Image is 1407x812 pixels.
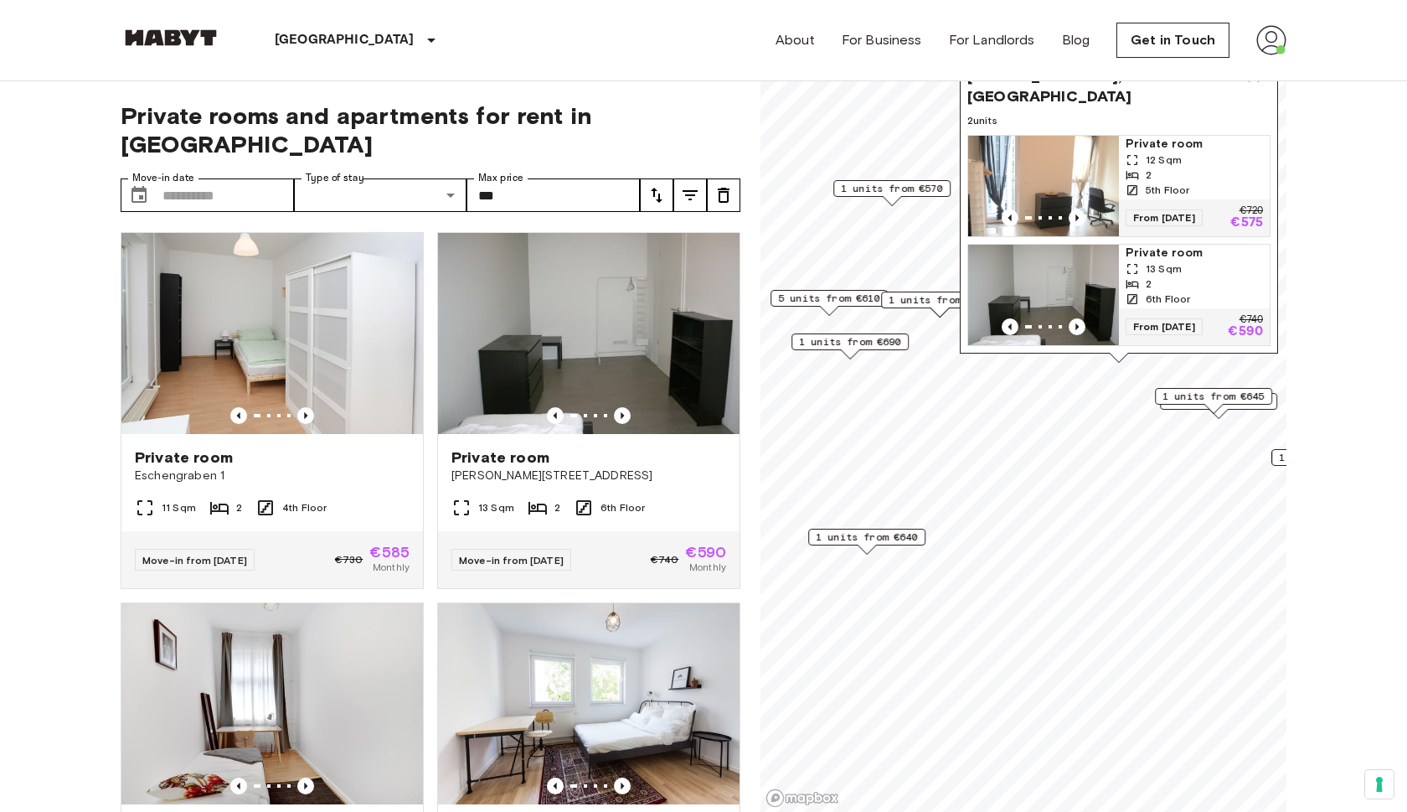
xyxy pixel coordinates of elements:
[776,30,815,50] a: About
[967,244,1270,346] a: Marketing picture of unit DE-01-302-015-02Previous imagePrevious imagePrivate room13 Sqm26th Floo...
[967,113,1270,128] span: 2 units
[1146,153,1182,168] span: 12 Sqm
[547,778,564,794] button: Previous image
[1126,136,1263,153] span: Private room
[967,135,1270,237] a: Marketing picture of unit DE-01-302-013-01Previous imagePrevious imagePrivate room12 Sqm25th Floo...
[1002,318,1018,335] button: Previous image
[600,500,645,515] span: 6th Floor
[1239,315,1263,325] p: €740
[369,545,410,560] span: €585
[765,789,839,808] a: Mapbox logo
[275,30,415,50] p: [GEOGRAPHIC_DATA]
[236,500,242,515] span: 2
[816,530,918,545] span: 1 units from €640
[135,447,233,468] span: Private room
[132,171,194,185] label: Move-in date
[1062,30,1090,50] a: Blog
[1155,388,1272,414] div: Map marker
[1116,23,1229,58] a: Get in Touch
[135,468,410,484] span: Eschengraben 1
[1271,449,1389,475] div: Map marker
[438,233,740,434] img: Marketing picture of unit DE-01-302-015-02
[1126,318,1203,335] span: From [DATE]
[335,552,363,567] span: €730
[1279,450,1381,465] span: 1 units from €600
[230,407,247,424] button: Previous image
[297,407,314,424] button: Previous image
[478,500,514,515] span: 13 Sqm
[121,603,423,804] img: Marketing picture of unit DE-01-074-001-01H
[121,29,221,46] img: Habyt
[770,290,888,316] div: Map marker
[1146,292,1190,307] span: 6th Floor
[778,291,880,306] span: 5 units from €610
[1146,261,1182,277] span: 13 Sqm
[122,178,156,212] button: Choose date
[707,178,740,212] button: tune
[960,39,1278,363] div: Map marker
[478,171,523,185] label: Max price
[1146,168,1152,183] span: 2
[451,468,726,484] span: [PERSON_NAME][STREET_ADDRESS]
[554,500,560,515] span: 2
[651,552,679,567] span: €740
[1162,389,1265,404] span: 1 units from €645
[640,178,673,212] button: tune
[1228,325,1263,339] p: €590
[1126,209,1203,226] span: From [DATE]
[841,181,943,196] span: 1 units from €570
[438,603,740,804] img: Marketing picture of unit DE-01-002-014-01H
[1126,245,1263,261] span: Private room
[451,447,549,468] span: Private room
[373,560,410,575] span: Monthly
[282,500,327,515] span: 4th Floor
[968,245,1119,345] img: Marketing picture of unit DE-01-302-015-02
[1146,277,1152,292] span: 2
[121,101,740,158] span: Private rooms and apartments for rent in [GEOGRAPHIC_DATA]
[1069,318,1085,335] button: Previous image
[791,334,909,359] div: Map marker
[437,232,740,589] a: Marketing picture of unit DE-01-302-015-02Previous imagePrevious imagePrivate room[PERSON_NAME][S...
[1365,770,1394,799] button: Your consent preferences for tracking technologies
[162,500,196,515] span: 11 Sqm
[1256,25,1286,55] img: avatar
[673,178,707,212] button: tune
[881,292,998,318] div: Map marker
[459,554,564,566] span: Move-in from [DATE]
[842,30,922,50] a: For Business
[121,233,423,434] img: Marketing picture of unit DE-01-251-01M
[230,778,247,794] button: Previous image
[547,407,564,424] button: Previous image
[1230,216,1263,230] p: €575
[833,180,951,206] div: Map marker
[1146,183,1189,198] span: 5th Floor
[614,407,631,424] button: Previous image
[1069,209,1085,226] button: Previous image
[306,171,364,185] label: Type of stay
[689,560,726,575] span: Monthly
[685,545,726,560] span: €590
[808,529,925,555] div: Map marker
[142,554,247,566] span: Move-in from [DATE]
[1002,209,1018,226] button: Previous image
[949,30,1035,50] a: For Landlords
[1239,206,1263,216] p: €720
[968,136,1119,236] img: Marketing picture of unit DE-01-302-013-01
[799,334,901,349] span: 1 units from €690
[614,778,631,794] button: Previous image
[121,232,424,589] a: Marketing picture of unit DE-01-251-01MPrevious imagePrevious imagePrivate roomEschengraben 111 S...
[297,778,314,794] button: Previous image
[889,292,991,308] span: 1 units from €590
